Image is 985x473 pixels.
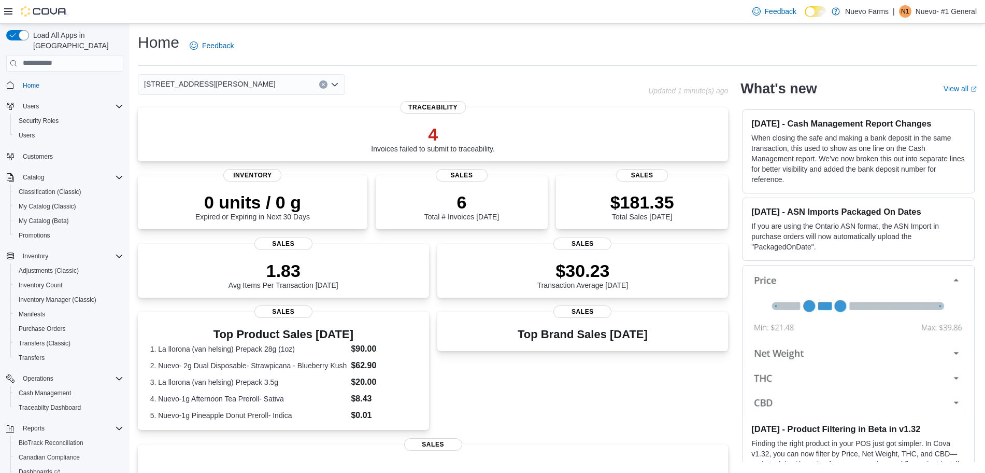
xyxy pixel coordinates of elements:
p: 4 [371,124,495,145]
img: Cova [21,6,67,17]
dd: $62.90 [351,359,417,372]
button: Inventory [2,249,127,263]
a: Inventory Manager (Classic) [15,294,101,306]
div: Total # Invoices [DATE] [424,192,499,221]
a: Inventory Count [15,279,67,291]
span: Sales [404,438,462,451]
span: Inventory [19,250,123,262]
span: Canadian Compliance [15,451,123,464]
a: Promotions [15,229,54,242]
button: Users [10,128,127,143]
button: Clear input [319,80,327,89]
span: Operations [19,372,123,385]
span: My Catalog (Beta) [19,217,69,225]
span: Security Roles [15,115,123,127]
p: If you are using the Ontario ASN format, the ASN Import in purchase orders will now automatically... [751,221,966,252]
button: Users [19,100,43,113]
span: Manifests [19,310,45,318]
span: Home [23,81,39,90]
span: Adjustments (Classic) [15,265,123,277]
button: Adjustments (Classic) [10,263,127,278]
button: Transfers [10,351,127,365]
span: Classification (Classic) [15,186,123,198]
p: Nuevo Farms [845,5,889,18]
span: [STREET_ADDRESS][PERSON_NAME] [144,78,276,90]
p: $181.35 [610,192,674,213]
dt: 4. Nuevo-1g Afternoon Tea Preroll- Sativa [150,394,347,404]
span: Purchase Orders [19,325,66,333]
span: Inventory Count [19,281,63,289]
span: Customers [19,150,123,163]
span: Users [19,100,123,113]
span: N1 [901,5,909,18]
a: Users [15,129,39,142]
a: Security Roles [15,115,63,127]
button: Cash Management [10,386,127,400]
dd: $90.00 [351,343,417,355]
span: Promotions [19,231,50,240]
a: Cash Management [15,387,75,399]
div: Invoices failed to submit to traceability. [371,124,495,153]
span: Inventory [23,252,48,260]
span: Purchase Orders [15,323,123,335]
button: Catalog [19,171,48,184]
button: Canadian Compliance [10,450,127,465]
svg: External link [970,86,977,92]
h3: [DATE] - Cash Management Report Changes [751,118,966,129]
span: Users [23,102,39,110]
a: Feedback [748,1,801,22]
dt: 1. La llorona (van helsing) Prepack 28g (1oz) [150,344,347,354]
div: Nuevo- #1 General [899,5,911,18]
span: Catalog [19,171,123,184]
span: Sales [616,169,668,182]
dd: $0.01 [351,409,417,422]
dt: 5. Nuevo-1g Pineapple Donut Preroll- Indica [150,410,347,421]
div: Expired or Expiring in Next 30 Days [195,192,310,221]
span: Inventory Manager (Classic) [15,294,123,306]
a: Home [19,79,44,92]
button: Promotions [10,228,127,243]
a: Feedback [185,35,238,56]
dt: 2. Nuevo- 2g Dual Disposable- Strawpicana - Blueberry Kush [150,360,347,371]
p: Updated 1 minute(s) ago [648,87,728,95]
a: Transfers [15,352,49,364]
button: Transfers (Classic) [10,336,127,351]
span: Sales [254,305,312,318]
a: My Catalog (Beta) [15,215,73,227]
button: Open list of options [331,80,339,89]
span: Manifests [15,308,123,321]
button: Traceabilty Dashboard [10,400,127,415]
a: My Catalog (Classic) [15,200,80,213]
span: Load All Apps in [GEOGRAPHIC_DATA] [29,30,123,51]
span: Inventory Manager (Classic) [19,296,96,304]
p: 6 [424,192,499,213]
span: Cash Management [19,389,71,397]
a: Canadian Compliance [15,451,84,464]
button: Manifests [10,307,127,322]
button: Catalog [2,170,127,185]
p: | [893,5,895,18]
p: Nuevo- #1 General [916,5,977,18]
button: Customers [2,149,127,164]
a: Adjustments (Classic) [15,265,83,277]
span: Transfers [19,354,45,362]
span: BioTrack Reconciliation [15,437,123,449]
span: Canadian Compliance [19,453,80,462]
button: BioTrack Reconciliation [10,436,127,450]
span: Users [15,129,123,142]
span: Feedback [202,40,234,51]
button: Operations [2,371,127,386]
a: Customers [19,150,57,163]
span: Feedback [765,6,796,17]
button: Operations [19,372,58,385]
a: Transfers (Classic) [15,337,75,350]
span: My Catalog (Classic) [19,202,76,211]
span: Reports [23,424,45,433]
button: My Catalog (Classic) [10,199,127,214]
p: $30.23 [537,260,629,281]
span: BioTrack Reconciliation [19,439,83,447]
span: Promotions [15,229,123,242]
button: Reports [2,421,127,436]
button: Reports [19,422,49,435]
